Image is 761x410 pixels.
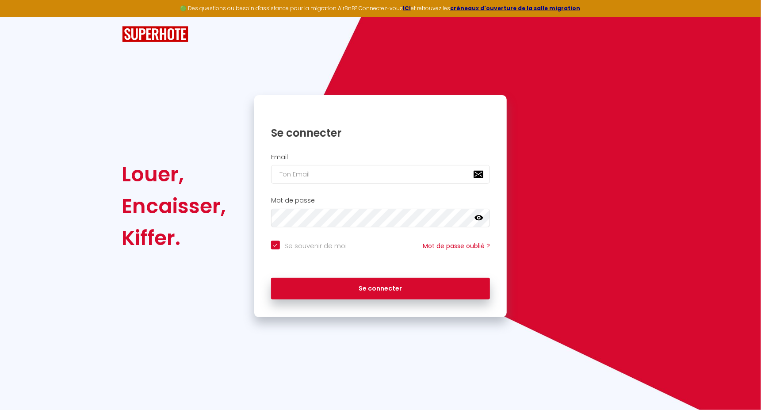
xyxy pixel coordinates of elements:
div: Kiffer. [122,222,226,254]
img: SuperHote logo [122,26,188,42]
div: Louer, [122,158,226,190]
button: Se connecter [271,278,490,300]
h1: Se connecter [271,126,490,140]
button: Ouvrir le widget de chat LiveChat [7,4,34,30]
input: Ton Email [271,165,490,184]
a: Mot de passe oublié ? [423,241,490,250]
div: Encaisser, [122,190,226,222]
a: créneaux d'ouverture de la salle migration [450,4,580,12]
a: ICI [403,4,411,12]
h2: Email [271,153,490,161]
h2: Mot de passe [271,197,490,204]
